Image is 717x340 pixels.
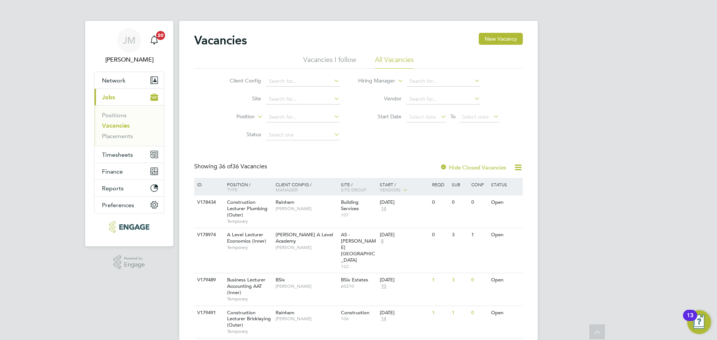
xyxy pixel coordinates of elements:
div: [DATE] [380,199,428,206]
label: Start Date [358,113,401,120]
a: Placements [102,132,133,140]
button: Finance [94,163,164,180]
div: Open [489,273,522,287]
span: AS - [PERSON_NAME][GEOGRAPHIC_DATA] [341,231,376,263]
input: Select one [266,130,340,140]
div: 1 [430,306,450,320]
span: Jobs [102,94,115,101]
div: Start / [378,178,430,197]
div: Status [489,178,522,191]
div: [DATE] [380,310,428,316]
div: 0 [430,228,450,242]
li: Vacancies I follow [303,55,356,69]
span: Rainham [276,309,294,316]
span: Reports [102,185,124,192]
span: [PERSON_NAME] A Level Academy [276,231,333,244]
span: 60270 [341,283,376,289]
button: New Vacancy [479,33,523,45]
span: Type [227,187,238,193]
div: V178974 [195,228,221,242]
div: 3 [450,228,469,242]
a: 20 [147,28,162,52]
div: Open [489,196,522,209]
div: [DATE] [380,232,428,238]
span: Engage [124,262,145,268]
div: Sub [450,178,469,191]
span: 20 [156,31,165,40]
span: Temporary [227,218,272,224]
span: 106 [341,316,376,322]
span: Manager [276,187,298,193]
a: Powered byEngage [114,255,145,269]
label: Hiring Manager [352,77,395,85]
span: BSix [276,277,285,283]
span: Network [102,77,125,84]
span: Timesheets [102,151,133,158]
label: Client Config [218,77,261,84]
a: Vacancies [102,122,130,129]
label: Hide Closed Vacancies [440,164,506,171]
span: 107 [341,212,376,218]
span: Temporary [227,296,272,302]
span: 122 [341,263,376,269]
div: V179491 [195,306,221,320]
input: Search for... [266,112,340,122]
div: 1 [450,306,469,320]
span: [PERSON_NAME] [276,316,337,322]
span: Site Group [341,187,366,193]
label: Site [218,95,261,102]
span: 36 of [219,163,232,170]
button: Timesheets [94,146,164,163]
span: 8 [380,238,385,244]
div: 0 [469,196,489,209]
img: xede-logo-retina.png [109,221,149,233]
span: Select date [462,113,489,120]
input: Search for... [266,94,340,105]
div: 0 [430,196,450,209]
span: A Level Lecturer Economics (Inner) [227,231,266,244]
span: 14 [380,206,387,212]
div: 0 [469,306,489,320]
label: Vendor [358,95,401,102]
div: 1 [469,228,489,242]
span: Temporary [227,244,272,250]
div: Client Config / [274,178,339,196]
div: [DATE] [380,277,428,283]
input: Search for... [266,76,340,87]
span: Select date [409,113,436,120]
div: ID [195,178,221,191]
span: Construction Lecturer Plumbing (Outer) [227,199,267,218]
span: To [448,112,458,121]
span: Temporary [227,328,272,334]
button: Jobs [94,89,164,105]
span: 10 [380,283,387,290]
div: Jobs [94,105,164,146]
div: 0 [450,196,469,209]
label: Status [218,131,261,138]
li: All Vacancies [375,55,414,69]
a: Positions [102,112,127,119]
div: Position / [221,178,274,196]
a: Go to home page [94,221,164,233]
span: Finance [102,168,123,175]
span: Jasmine Mills [94,55,164,64]
div: 1 [430,273,450,287]
span: Building Services [341,199,359,212]
span: [PERSON_NAME] [276,244,337,250]
button: Preferences [94,197,164,213]
div: Conf [469,178,489,191]
div: 0 [469,273,489,287]
button: Reports [94,180,164,196]
span: Construction [341,309,369,316]
span: Rainham [276,199,294,205]
div: Open [489,306,522,320]
span: Preferences [102,202,134,209]
button: Open Resource Center, 13 new notifications [687,310,711,334]
span: Vendors [380,187,401,193]
a: JM[PERSON_NAME] [94,28,164,64]
nav: Main navigation [85,21,173,246]
span: 36 Vacancies [219,163,267,170]
input: Search for... [407,76,480,87]
div: Showing [194,163,269,171]
span: Construction Lecturer Bricklaying (Outer) [227,309,271,328]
